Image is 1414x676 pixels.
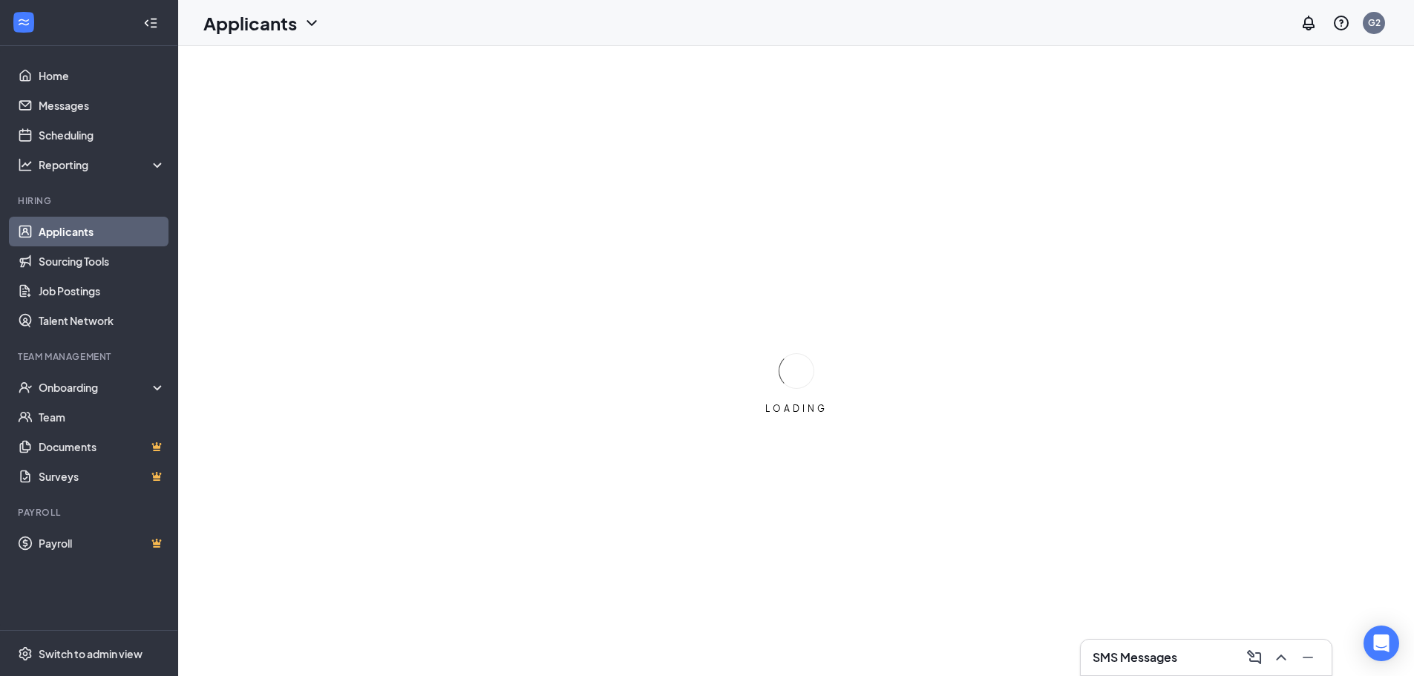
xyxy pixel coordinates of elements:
[39,402,166,432] a: Team
[39,157,166,172] div: Reporting
[303,14,321,32] svg: ChevronDown
[1243,646,1266,669] button: ComposeMessage
[18,380,33,395] svg: UserCheck
[39,61,166,91] a: Home
[203,10,297,36] h1: Applicants
[18,646,33,661] svg: Settings
[1300,14,1318,32] svg: Notifications
[1269,646,1293,669] button: ChevronUp
[39,217,166,246] a: Applicants
[1246,649,1263,666] svg: ComposeMessage
[39,528,166,558] a: PayrollCrown
[1332,14,1350,32] svg: QuestionInfo
[39,432,166,462] a: DocumentsCrown
[39,246,166,276] a: Sourcing Tools
[1296,646,1320,669] button: Minimize
[16,15,31,30] svg: WorkstreamLogo
[39,646,143,661] div: Switch to admin view
[143,16,158,30] svg: Collapse
[39,120,166,150] a: Scheduling
[18,157,33,172] svg: Analysis
[39,380,153,395] div: Onboarding
[1272,649,1290,666] svg: ChevronUp
[18,350,163,363] div: Team Management
[1368,16,1381,29] div: G2
[759,402,834,415] div: LOADING
[1364,626,1399,661] div: Open Intercom Messenger
[39,276,166,306] a: Job Postings
[1093,649,1177,666] h3: SMS Messages
[18,506,163,519] div: Payroll
[1299,649,1317,666] svg: Minimize
[39,91,166,120] a: Messages
[39,462,166,491] a: SurveysCrown
[18,194,163,207] div: Hiring
[39,306,166,335] a: Talent Network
